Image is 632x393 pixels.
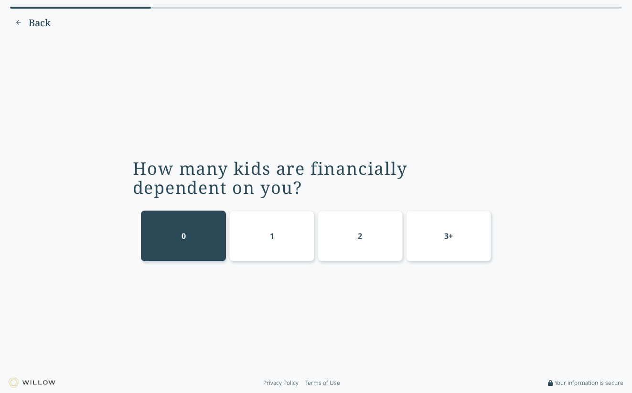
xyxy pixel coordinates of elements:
button: Previous question [10,15,55,31]
a: Privacy Policy [263,379,299,387]
div: 3+ [444,230,453,242]
div: 2 [358,230,362,242]
div: 1 [270,230,274,242]
a: Terms of Use [305,379,340,387]
div: 23% complete [10,7,151,9]
span: Back [29,16,51,30]
div: 0 [182,230,186,242]
span: Your information is secure [555,379,623,387]
div: How many kids are financially dependent on you? [133,159,500,197]
img: Willow logo [9,378,55,388]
